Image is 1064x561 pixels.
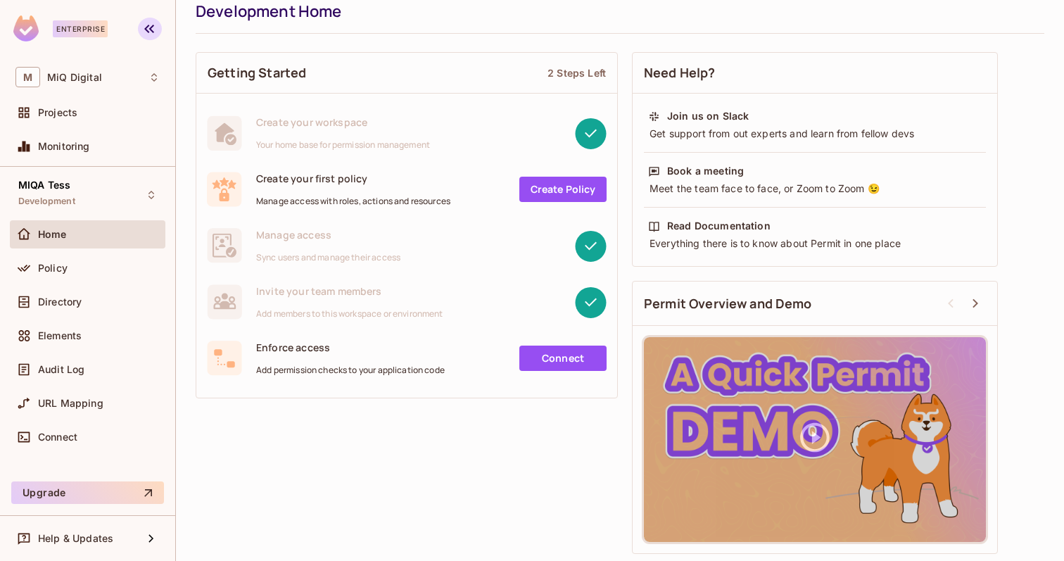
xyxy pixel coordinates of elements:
[256,115,430,129] span: Create your workspace
[667,219,771,233] div: Read Documentation
[208,64,306,82] span: Getting Started
[648,237,982,251] div: Everything there is to know about Permit in one place
[38,330,82,341] span: Elements
[38,431,77,443] span: Connect
[648,182,982,196] div: Meet the team face to face, or Zoom to Zoom 😉
[256,228,400,241] span: Manage access
[256,341,445,354] span: Enforce access
[13,15,39,42] img: SReyMgAAAABJRU5ErkJggg==
[667,109,749,123] div: Join us on Slack
[53,20,108,37] div: Enterprise
[256,139,430,151] span: Your home base for permission management
[38,229,67,240] span: Home
[38,364,84,375] span: Audit Log
[256,284,443,298] span: Invite your team members
[256,172,450,185] span: Create your first policy
[11,481,164,504] button: Upgrade
[256,365,445,376] span: Add permission checks to your application code
[648,127,982,141] div: Get support from out experts and learn from fellow devs
[256,252,400,263] span: Sync users and manage their access
[18,179,70,191] span: MIQA Tess
[519,177,607,202] a: Create Policy
[38,107,77,118] span: Projects
[644,295,812,313] span: Permit Overview and Demo
[547,66,606,80] div: 2 Steps Left
[519,346,607,371] a: Connect
[644,64,716,82] span: Need Help?
[38,398,103,409] span: URL Mapping
[38,263,68,274] span: Policy
[256,308,443,320] span: Add members to this workspace or environment
[38,533,113,544] span: Help & Updates
[18,196,75,207] span: Development
[256,196,450,207] span: Manage access with roles, actions and resources
[38,141,90,152] span: Monitoring
[667,164,744,178] div: Book a meeting
[47,72,102,83] span: Workspace: MiQ Digital
[196,1,1037,22] div: Development Home
[15,67,40,87] span: M
[38,296,82,308] span: Directory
